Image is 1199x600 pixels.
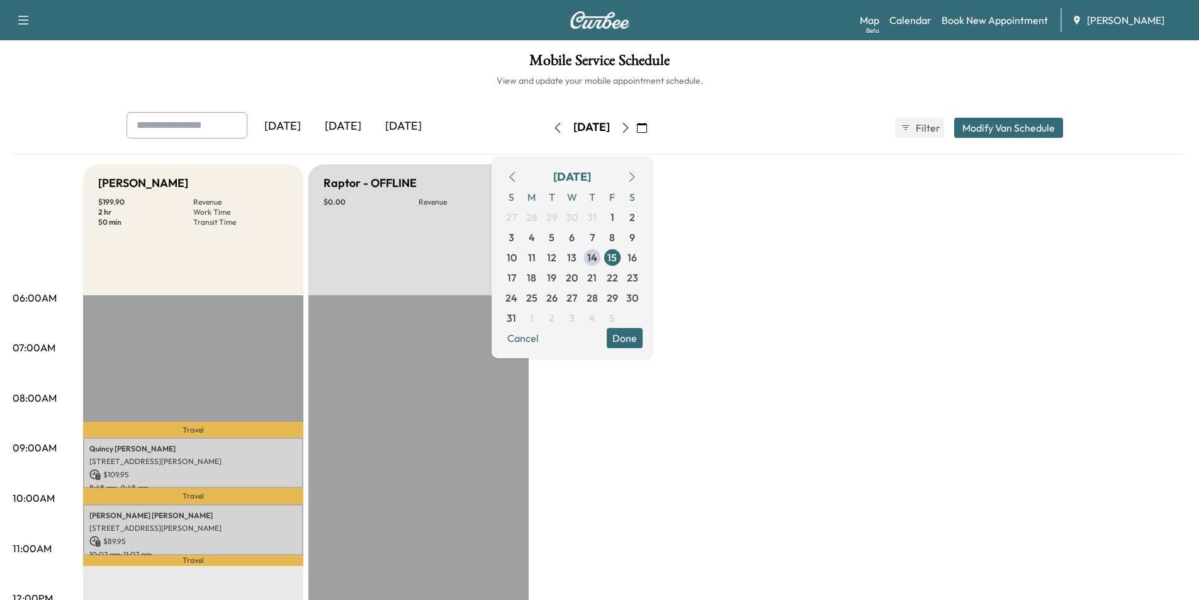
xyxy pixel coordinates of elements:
span: 7 [590,230,595,245]
span: 24 [505,290,517,305]
p: $ 0.00 [324,197,419,207]
span: 29 [546,210,558,225]
span: 22 [607,270,618,285]
p: 08:00AM [13,390,57,405]
span: 16 [628,250,637,265]
p: Work Time [193,207,288,217]
h5: Raptor - OFFLINE [324,174,417,192]
span: 11 [528,250,536,265]
p: 10:07 am - 11:07 am [89,550,297,560]
span: 21 [587,270,597,285]
div: [DATE] [313,112,373,141]
span: 2 [549,310,554,325]
span: Filter [916,120,938,135]
span: F [602,187,622,207]
button: Modify Van Schedule [954,118,1063,138]
span: 30 [566,210,578,225]
span: 8 [609,230,615,245]
span: [PERSON_NAME] [1087,13,1164,28]
p: 8:48 am - 9:48 am [89,483,297,493]
span: 4 [589,310,595,325]
p: Transit Time [193,217,288,227]
span: 15 [607,250,617,265]
span: 31 [507,310,516,325]
p: Revenue [419,197,514,207]
span: 29 [607,290,618,305]
span: 1 [530,310,534,325]
p: 06:00AM [13,290,57,305]
p: 10:00AM [13,490,55,506]
h5: [PERSON_NAME] [98,174,188,192]
a: MapBeta [860,13,879,28]
p: 07:00AM [13,340,55,355]
span: 27 [506,210,517,225]
button: Cancel [502,328,544,348]
img: Curbee Logo [570,11,630,29]
span: 31 [587,210,597,225]
span: M [522,187,542,207]
span: 4 [529,230,535,245]
p: $ 199.90 [98,197,193,207]
h6: View and update your mobile appointment schedule. [13,74,1186,87]
p: 2 hr [98,207,193,217]
span: 17 [507,270,516,285]
span: 1 [611,210,614,225]
span: 13 [567,250,577,265]
p: [STREET_ADDRESS][PERSON_NAME] [89,523,297,533]
p: [PERSON_NAME] [PERSON_NAME] [89,511,297,521]
span: 3 [509,230,514,245]
div: [DATE] [553,168,591,186]
span: W [562,187,582,207]
span: 18 [527,270,536,285]
div: [DATE] [573,120,610,135]
p: Travel [83,488,303,504]
span: 5 [609,310,615,325]
span: 10 [507,250,517,265]
div: [DATE] [373,112,434,141]
div: Beta [866,26,879,35]
p: 11:00AM [13,541,52,556]
span: 5 [549,230,554,245]
p: Travel [83,422,303,437]
button: Done [607,328,643,348]
p: Travel [83,555,303,566]
p: 50 min [98,217,193,227]
p: Revenue [193,197,288,207]
span: 14 [587,250,597,265]
span: S [502,187,522,207]
p: $ 109.95 [89,469,297,480]
p: Quincy [PERSON_NAME] [89,444,297,454]
span: S [622,187,643,207]
span: 26 [546,290,558,305]
span: 2 [629,210,635,225]
span: 23 [627,270,638,285]
button: Filter [895,118,944,138]
span: 9 [629,230,635,245]
span: 6 [569,230,575,245]
span: 19 [547,270,556,285]
span: 28 [587,290,598,305]
span: 20 [566,270,578,285]
span: 28 [526,210,538,225]
div: [DATE] [252,112,313,141]
p: 09:00AM [13,440,57,455]
span: 27 [566,290,577,305]
span: T [542,187,562,207]
span: 25 [526,290,538,305]
h1: Mobile Service Schedule [13,53,1186,74]
span: T [582,187,602,207]
p: $ 89.95 [89,536,297,547]
span: 12 [547,250,556,265]
span: 3 [569,310,575,325]
p: [STREET_ADDRESS][PERSON_NAME] [89,456,297,467]
span: 30 [626,290,638,305]
a: Calendar [889,13,932,28]
a: Book New Appointment [942,13,1048,28]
